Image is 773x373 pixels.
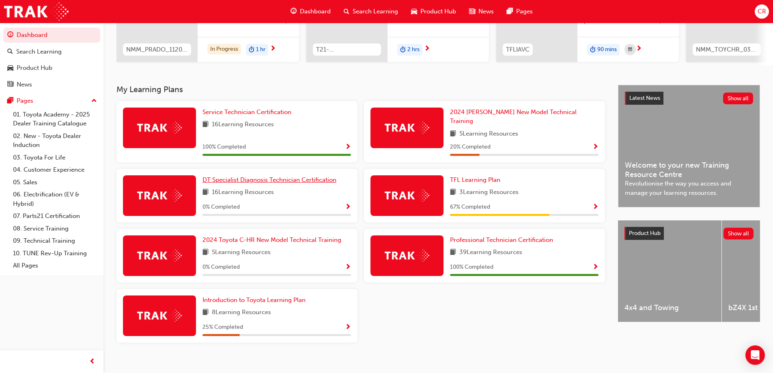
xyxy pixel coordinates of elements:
[450,263,493,272] span: 100 % Completed
[10,108,100,130] a: 01. Toyota Academy - 2025 Dealer Training Catalogue
[202,176,336,183] span: DT Specialist Diagnosis Technician Certification
[758,7,766,16] span: CR
[3,93,100,108] button: Pages
[212,248,271,258] span: 5 Learning Resources
[450,142,491,152] span: 20 % Completed
[207,44,241,55] div: In Progress
[3,77,100,92] a: News
[202,188,209,198] span: book-icon
[459,188,519,198] span: 3 Learning Resources
[202,142,246,152] span: 100 % Completed
[202,248,209,258] span: book-icon
[385,189,429,202] img: Trak
[507,6,513,17] span: pages-icon
[202,108,291,116] span: Service Technician Certification
[463,3,500,20] a: news-iconNews
[345,264,351,271] span: Show Progress
[3,26,100,93] button: DashboardSearch LearningProduct HubNews
[202,235,345,245] a: 2024 Toyota C-HR New Model Technical Training
[137,249,182,262] img: Trak
[723,228,754,239] button: Show all
[592,264,599,271] span: Show Progress
[400,45,406,55] span: duration-icon
[270,45,276,53] span: next-icon
[592,144,599,151] span: Show Progress
[291,6,297,17] span: guage-icon
[300,7,331,16] span: Dashboard
[344,6,349,17] span: search-icon
[7,97,13,105] span: pages-icon
[202,175,340,185] a: DT Specialist Diagnosis Technician Certification
[116,85,605,94] h3: My Learning Plans
[10,222,100,235] a: 08. Service Training
[212,120,274,130] span: 16 Learning Resources
[353,7,398,16] span: Search Learning
[137,309,182,322] img: Trak
[629,230,661,237] span: Product Hub
[202,308,209,318] span: book-icon
[89,357,95,367] span: prev-icon
[7,32,13,39] span: guage-icon
[723,93,754,104] button: Show all
[202,323,243,332] span: 25 % Completed
[16,47,62,56] div: Search Learning
[450,235,556,245] a: Professional Technician Certification
[450,188,456,198] span: book-icon
[478,7,494,16] span: News
[450,176,500,183] span: TFL Learning Plan
[202,295,309,305] a: Introduction to Toyota Learning Plan
[624,303,715,313] span: 4x4 and Towing
[10,151,100,164] a: 03. Toyota For Life
[345,322,351,332] button: Show Progress
[3,44,100,59] a: Search Learning
[624,227,754,240] a: Product HubShow all
[405,3,463,20] a: car-iconProduct Hub
[625,161,753,179] span: Welcome to your new Training Resource Centre
[592,262,599,272] button: Show Progress
[202,203,240,212] span: 0 % Completed
[424,45,430,53] span: next-icon
[628,45,632,55] span: calendar-icon
[450,108,577,125] span: 2024 [PERSON_NAME] New Model Technical Training
[745,345,765,365] div: Open Intercom Messenger
[450,236,553,244] span: Professional Technician Certification
[3,28,100,43] a: Dashboard
[10,235,100,247] a: 09. Technical Training
[137,189,182,202] img: Trak
[450,129,456,139] span: book-icon
[469,6,475,17] span: news-icon
[411,6,417,17] span: car-icon
[7,81,13,88] span: news-icon
[7,65,13,72] span: car-icon
[202,108,295,117] a: Service Technician Certification
[337,3,405,20] a: search-iconSearch Learning
[459,129,518,139] span: 5 Learning Resources
[625,92,753,105] a: Latest NewsShow all
[450,108,599,126] a: 2024 [PERSON_NAME] New Model Technical Training
[345,142,351,152] button: Show Progress
[249,45,254,55] span: duration-icon
[592,202,599,212] button: Show Progress
[256,45,265,54] span: 1 hr
[10,247,100,260] a: 10. TUNE Rev-Up Training
[450,248,456,258] span: book-icon
[618,85,760,207] a: Latest NewsShow allWelcome to your new Training Resource CentreRevolutionise the way you access a...
[10,130,100,151] a: 02. New - Toyota Dealer Induction
[3,60,100,75] a: Product Hub
[202,236,341,244] span: 2024 Toyota C-HR New Model Technical Training
[91,96,97,106] span: up-icon
[407,45,420,54] span: 2 hrs
[459,248,522,258] span: 39 Learning Resources
[345,324,351,331] span: Show Progress
[618,220,721,322] a: 4x4 and Towing
[516,7,533,16] span: Pages
[450,203,490,212] span: 67 % Completed
[10,164,100,176] a: 04. Customer Experience
[345,202,351,212] button: Show Progress
[4,2,69,21] img: Trak
[202,263,240,272] span: 0 % Completed
[500,3,539,20] a: pages-iconPages
[10,259,100,272] a: All Pages
[284,3,337,20] a: guage-iconDashboard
